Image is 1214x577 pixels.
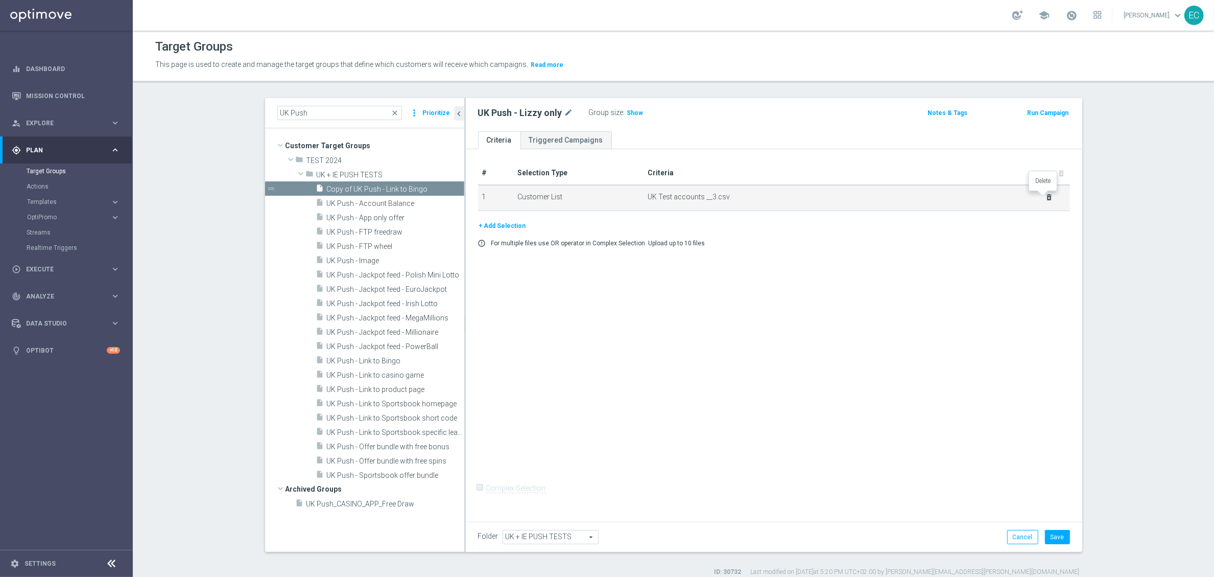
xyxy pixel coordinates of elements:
i: person_search [12,119,21,128]
span: Explore [26,120,110,126]
i: more_vert [410,106,420,120]
i: delete_forever [1045,193,1053,201]
i: mode_edit [564,107,574,119]
i: insert_drive_file [316,227,324,239]
span: UK Push - Account Balance [327,199,464,208]
div: Optibot [12,337,120,364]
span: Data Studio [26,320,110,327]
i: insert_drive_file [316,256,324,267]
button: lightbulb Optibot +10 [11,347,121,355]
i: equalizer [12,64,21,74]
span: UK Push - FTP freedraw [327,228,464,237]
button: Read more [530,59,564,71]
span: UK Push - Offer bundle with free bonus [327,443,464,451]
button: gps_fixed Plan keyboard_arrow_right [11,146,121,154]
span: Archived Groups [285,482,464,496]
a: Triggered Campaigns [520,131,612,149]
i: insert_drive_file [316,341,324,353]
a: Actions [27,182,106,191]
button: play_circle_outline Execute keyboard_arrow_right [11,265,121,273]
i: track_changes [12,292,21,301]
span: OptiPromo [27,214,100,220]
span: UK Push - Link to Sportsbook homepage [327,400,464,408]
div: Actions [27,179,132,194]
span: UK Push_CASINO_APP_Free Draw [306,500,464,509]
i: insert_drive_file [316,313,324,325]
div: Data Studio [12,319,110,328]
span: UK Push - Link to Sportsbook short code [327,414,464,423]
span: Analyze [26,293,110,299]
i: insert_drive_file [316,213,324,224]
td: Customer List [513,185,644,211]
i: insert_drive_file [316,270,324,282]
a: [PERSON_NAME]keyboard_arrow_down [1123,8,1184,23]
i: insert_drive_file [316,456,324,468]
div: Plan [12,146,110,155]
h1: Target Groups [155,39,233,54]
span: Show [627,109,644,117]
button: Run Campaign [1026,107,1069,119]
th: Selection Type [513,161,644,185]
span: UK Push - App only offer [327,214,464,222]
i: error_outline [478,239,486,247]
button: track_changes Analyze keyboard_arrow_right [11,292,121,301]
i: insert_drive_file [316,241,324,253]
span: UK &#x2B; IE PUSH TESTS [317,171,464,179]
div: Dashboard [12,55,120,82]
button: Save [1045,530,1070,544]
div: OptiPromo [27,210,132,225]
span: UK Push - Jackpot feed - PowerBall [327,342,464,351]
i: keyboard_arrow_right [110,213,120,222]
span: UK Push - Jackpot feed - Polish Mini Lotto [327,271,464,280]
button: Mission Control [11,92,121,100]
span: UK Push - Jackpot feed - Irish Lotto [327,299,464,308]
span: UK Push - Offer bundle with free spins [327,457,464,466]
span: Copy of UK Push - Link to Bingo [327,185,464,194]
span: This page is used to create and manage the target groups that define which customers will receive... [155,60,528,68]
i: folder [306,170,314,181]
span: Plan [26,147,110,153]
button: person_search Explore keyboard_arrow_right [11,119,121,127]
span: UK Push - Link to Sportsbook specific league [327,428,464,437]
i: keyboard_arrow_right [110,118,120,128]
button: Cancel [1007,530,1038,544]
i: keyboard_arrow_right [110,197,120,207]
i: insert_drive_file [316,327,324,339]
i: keyboard_arrow_right [110,145,120,155]
div: +10 [107,347,120,354]
i: lightbulb [12,346,21,355]
p: For multiple files use OR operator in Complex Selection. Upload up to 10 files [491,239,705,247]
i: settings [10,559,19,568]
a: Optibot [26,337,107,364]
span: keyboard_arrow_down [1172,10,1183,21]
button: OptiPromo keyboard_arrow_right [27,213,121,221]
span: UK Push - Jackpot feed - Millionaire [327,328,464,337]
i: insert_drive_file [316,284,324,296]
i: insert_drive_file [296,499,304,511]
i: insert_drive_file [316,298,324,310]
input: Quick find group or folder [277,106,402,120]
span: UK Push - FTP wheel [327,242,464,251]
span: TEST 2024 [306,156,464,165]
i: keyboard_arrow_right [110,318,120,328]
span: UK Push - Link to Bingo [327,357,464,365]
i: insert_drive_file [316,470,324,482]
i: folder [296,155,304,167]
button: Data Studio keyboard_arrow_right [11,319,121,328]
button: Notes & Tags [926,107,968,119]
i: gps_fixed [12,146,21,155]
label: Complex Selection [486,483,546,493]
div: Explore [12,119,110,128]
a: Streams [27,228,106,237]
button: equalizer Dashboard [11,65,121,73]
div: Target Groups [27,164,132,179]
i: insert_drive_file [316,356,324,367]
span: UK Push - Image [327,257,464,265]
i: insert_drive_file [316,370,324,382]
